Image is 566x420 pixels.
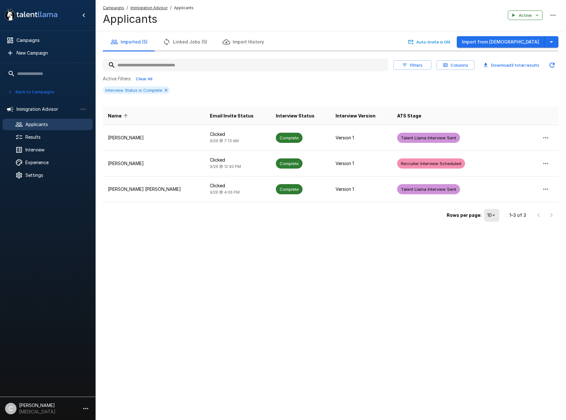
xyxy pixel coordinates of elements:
span: Interview Version [336,112,376,120]
span: Talent Llama Interview Sent [397,186,460,192]
button: Import from [DEMOGRAPHIC_DATA] [457,36,544,48]
button: Auto-Invite is ON [407,37,452,47]
p: Version 1 [336,160,387,167]
span: Talent Llama Interview Sent [397,135,460,141]
button: Filters [393,60,431,70]
span: Recruiter Interview Scheduled [397,161,465,167]
p: Clicked [210,157,266,163]
span: Name [108,112,130,120]
button: Import History [215,33,272,51]
h4: Applicants [103,12,194,26]
div: 10 [484,209,499,222]
p: [PERSON_NAME] [108,135,200,141]
p: Clicked [210,183,266,189]
span: / [127,5,128,11]
button: Updated Today - 12:40 PM [546,59,558,71]
button: Imported (5) [103,33,155,51]
span: Email Invite Status [210,112,254,120]
span: Interview Status [276,112,315,120]
p: Version 1 [336,135,387,141]
u: Immigration Advisor [130,5,168,10]
span: Complete [276,186,303,192]
span: Applicants [174,5,194,11]
span: ATS Stage [397,112,421,120]
p: 1–3 of 3 [509,212,526,218]
p: Active Filters: [103,76,131,82]
button: Linked Jobs (5) [155,33,215,51]
p: Version 1 [336,186,387,192]
p: [PERSON_NAME] [108,160,200,167]
span: 9/26 @ 4:06 PM [210,190,240,195]
button: Clear All [134,74,154,84]
span: / [170,5,171,11]
span: Complete [276,161,303,167]
button: Active [508,10,543,20]
span: Interview Status is Complete [103,88,165,93]
u: Campaigns [103,5,124,10]
div: Interview Status is Complete [103,86,170,94]
p: Clicked [210,131,266,137]
span: Complete [276,135,303,141]
p: Rows per page: [447,212,482,218]
span: 9/26 @ 12:40 PM [210,164,241,169]
button: Columns [436,60,475,70]
span: 9/26 @ 7:13 AM [210,138,239,143]
p: [PERSON_NAME] [PERSON_NAME] [108,186,200,192]
button: Download3 total results [480,60,543,70]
